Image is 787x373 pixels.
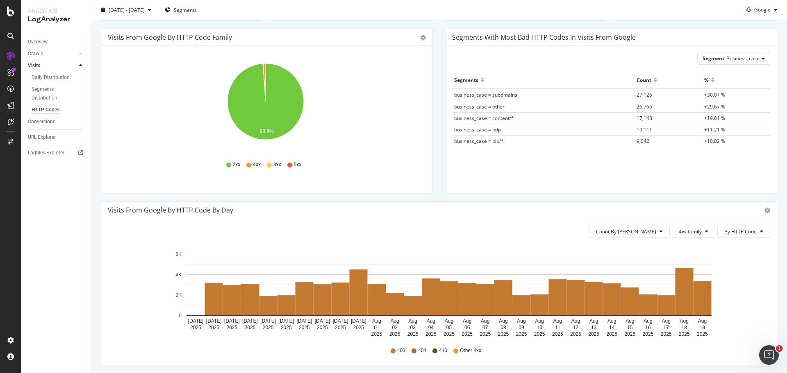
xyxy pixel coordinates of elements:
[637,73,651,86] div: Count
[374,325,380,330] text: 01
[188,318,204,324] text: [DATE]
[454,126,501,133] span: business_case = pdp
[281,325,292,330] text: 2025
[498,331,509,337] text: 2025
[724,228,757,235] span: By HTTP Code
[351,318,366,324] text: [DATE]
[32,85,85,102] a: Segments Distribution
[420,35,426,41] div: gear
[637,138,649,145] span: 9,042
[108,206,233,214] div: Visits from google by HTTP Code by Day
[454,103,505,110] span: business_case = other
[427,318,435,324] text: Aug
[698,318,707,324] text: Aug
[392,325,398,330] text: 02
[662,318,670,324] text: Aug
[28,50,77,58] a: Crawls
[260,318,276,324] text: [DATE]
[32,85,77,102] div: Segments Distribution
[637,115,652,122] span: 17,148
[28,133,85,142] a: URL Explorer
[109,6,145,13] span: [DATE] - [DATE]
[445,318,453,324] text: Aug
[208,325,219,330] text: 2025
[233,161,241,168] span: 2xx
[371,331,382,337] text: 2025
[607,318,616,324] text: Aug
[480,331,491,337] text: 2025
[28,15,84,24] div: LogAnalyzer
[481,318,489,324] text: Aug
[591,325,597,330] text: 13
[643,331,654,337] text: 2025
[263,325,274,330] text: 2025
[637,126,652,133] span: 10,111
[776,345,782,352] span: 1
[645,325,651,330] text: 16
[28,7,84,15] div: Analytics
[460,347,481,354] span: Other 4xx
[743,3,780,16] button: Google
[517,318,525,324] text: Aug
[626,318,634,324] text: Aug
[680,318,689,324] text: Aug
[297,318,312,324] text: [DATE]
[463,318,471,324] text: Aug
[571,318,580,324] text: Aug
[28,149,85,157] a: Logfiles Explorer
[317,325,328,330] text: 2025
[32,106,85,114] a: HTTP Codes
[98,3,155,16] button: [DATE] - [DATE]
[28,38,48,46] div: Overview
[372,318,381,324] text: Aug
[242,318,258,324] text: [DATE]
[588,331,599,337] text: 2025
[764,208,770,213] div: gear
[454,73,478,86] div: Segments
[28,149,64,157] div: Logfiles Explorer
[410,325,416,330] text: 03
[439,347,447,354] span: 410
[108,33,232,41] div: Visits from google by HTTP Code Family
[260,129,274,134] text: 98.8%
[407,331,419,337] text: 2025
[661,331,672,337] text: 2025
[704,91,725,98] span: +30.07 %
[589,225,670,238] button: Count By [PERSON_NAME]
[32,106,59,114] div: HTTP Codes
[516,331,527,337] text: 2025
[389,331,400,337] text: 2025
[245,325,256,330] text: 2025
[294,161,302,168] span: 5xx
[573,325,579,330] text: 12
[726,55,760,62] span: Business_case
[454,115,514,122] span: business_case = content/*
[535,318,544,324] text: Aug
[704,103,725,110] span: +29.67 %
[589,318,598,324] text: Aug
[609,325,615,330] text: 14
[28,118,85,126] a: Conversions
[315,318,330,324] text: [DATE]
[335,325,346,330] text: 2025
[672,225,715,238] button: 4xx family
[454,91,517,98] span: business_case = subdmains
[644,318,652,324] text: Aug
[663,325,669,330] text: 17
[570,331,581,337] text: 2025
[190,325,201,330] text: 2025
[253,161,261,168] span: 4xx
[278,318,294,324] text: [DATE]
[444,331,455,337] text: 2025
[397,347,405,354] span: 403
[637,91,652,98] span: 27,126
[637,103,652,110] span: 26,766
[428,325,434,330] text: 04
[704,138,725,145] span: +10.02 %
[500,325,506,330] text: 08
[108,59,423,154] div: A chart.
[28,61,40,70] div: Visits
[32,73,85,82] a: Daily Distribution
[596,228,656,235] span: Count By Day
[299,325,310,330] text: 2025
